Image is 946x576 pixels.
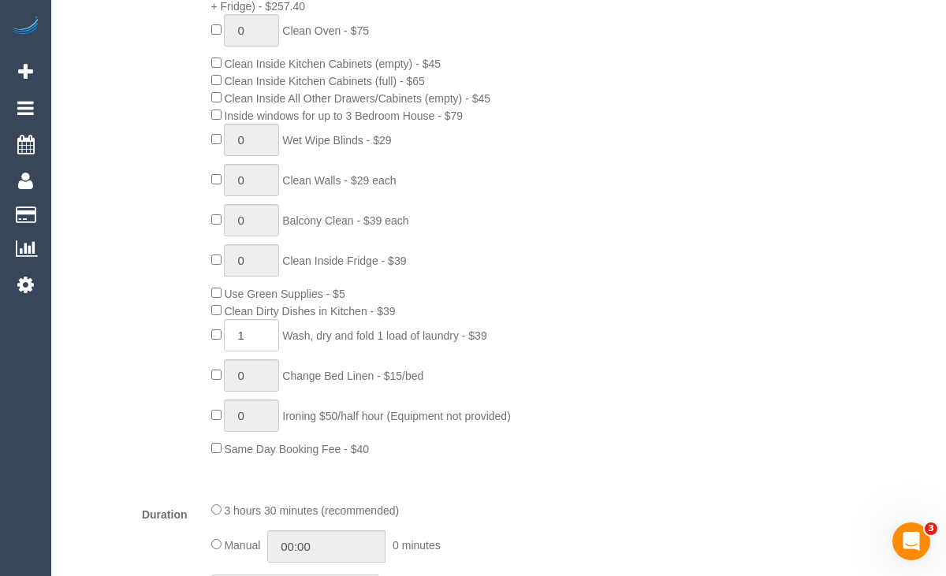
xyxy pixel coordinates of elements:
[224,58,441,70] span: Clean Inside Kitchen Cabinets (empty) - $45
[282,134,391,147] span: Wet Wipe Blinds - $29
[224,288,345,300] span: Use Green Supplies - $5
[224,504,399,517] span: 3 hours 30 minutes (recommended)
[224,75,424,87] span: Clean Inside Kitchen Cabinets (full) - $65
[224,539,260,552] span: Manual
[55,501,199,522] label: Duration
[393,539,441,552] span: 0 minutes
[282,255,406,267] span: Clean Inside Fridge - $39
[892,522,930,560] iframe: Intercom live chat
[282,370,423,382] span: Change Bed Linen - $15/bed
[224,443,369,455] span: Same Day Booking Fee - $40
[282,214,408,227] span: Balcony Clean - $39 each
[282,329,486,342] span: Wash, dry and fold 1 load of laundry - $39
[224,110,463,122] span: Inside windows for up to 3 Bedroom House - $79
[224,305,395,318] span: Clean Dirty Dishes in Kitchen - $39
[224,92,490,105] span: Clean Inside All Other Drawers/Cabinets (empty) - $45
[925,522,937,535] span: 3
[282,174,396,187] span: Clean Walls - $29 each
[9,16,41,38] img: Automaid Logo
[282,410,511,422] span: Ironing $50/half hour (Equipment not provided)
[282,24,369,37] span: Clean Oven - $75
